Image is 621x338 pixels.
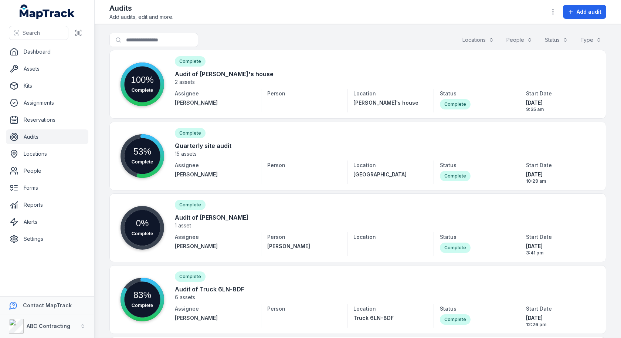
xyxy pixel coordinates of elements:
span: Search [23,29,40,37]
a: Forms [6,180,88,195]
button: Search [9,26,68,40]
a: [PERSON_NAME] [175,314,255,322]
strong: Contact MapTrack [23,302,72,308]
h2: Audits [109,3,173,13]
button: Status [540,33,573,47]
div: Complete [440,99,471,109]
button: Locations [458,33,499,47]
span: 3:41 pm [526,250,594,256]
a: People [6,163,88,178]
button: Add audit [563,5,606,19]
time: 11/07/2025, 12:26:43 pm [526,314,594,328]
a: Audits [6,129,88,144]
a: Assets [6,61,88,76]
a: Truck 6LN-8DF [353,314,421,322]
div: Complete [440,171,471,181]
span: Add audits, edit and more. [109,13,173,21]
a: Alerts [6,214,88,229]
span: Truck 6LN-8DF [353,315,394,321]
time: 16/07/2025, 10:29:31 am [526,171,594,184]
time: 30/07/2025, 9:35:45 am [526,99,594,112]
a: [PERSON_NAME] [175,171,255,178]
span: [DATE] [526,99,594,107]
span: [PERSON_NAME]'s house [353,99,418,106]
a: [PERSON_NAME] [175,99,255,107]
button: People [502,33,537,47]
div: Complete [440,243,471,253]
span: 10:29 am [526,178,594,184]
a: Assignments [6,95,88,110]
strong: ABC Contracting [27,323,70,329]
a: MapTrack [20,4,75,19]
a: Locations [6,146,88,161]
a: Dashboard [6,44,88,59]
span: Add audit [577,8,601,16]
span: [DATE] [526,314,594,322]
a: Reports [6,197,88,212]
a: [PERSON_NAME] [267,243,335,250]
a: Settings [6,231,88,246]
span: 12:26 pm [526,322,594,328]
button: Type [576,33,606,47]
span: [DATE] [526,171,594,178]
span: 9:35 am [526,107,594,112]
span: [GEOGRAPHIC_DATA] [353,171,407,178]
time: 23/07/2025, 3:41:52 pm [526,243,594,256]
a: [PERSON_NAME]'s house [353,99,421,107]
div: Complete [440,314,471,325]
a: Kits [6,78,88,93]
a: Reservations [6,112,88,127]
span: [DATE] [526,243,594,250]
a: [PERSON_NAME] [175,243,255,250]
a: [GEOGRAPHIC_DATA] [353,171,421,178]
